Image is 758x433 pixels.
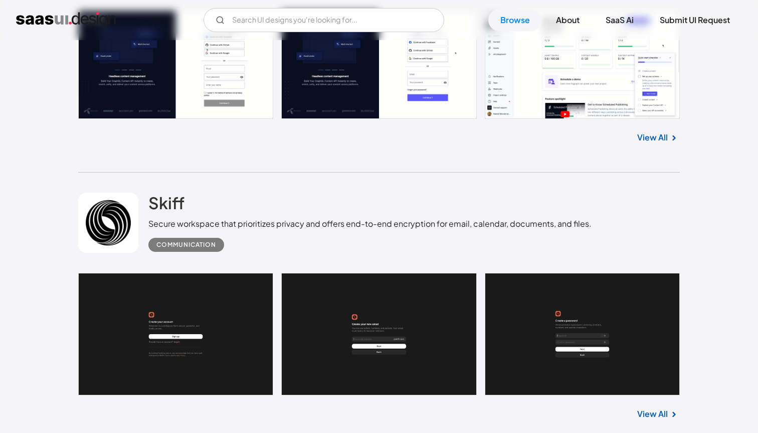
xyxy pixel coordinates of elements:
[204,8,444,32] form: Email Form
[204,8,444,32] input: Search UI designs you're looking for...
[637,408,668,420] a: View All
[148,218,592,230] div: Secure workspace that prioritizes privacy and offers end-to-end encryption for email, calendar, d...
[148,193,184,213] h2: Skiff
[594,9,646,31] a: SaaS Ai
[544,9,592,31] a: About
[156,239,216,251] div: Communication
[637,131,668,143] a: View All
[488,9,542,31] a: Browse
[16,12,116,28] a: home
[148,193,184,218] a: Skiff
[648,9,742,31] a: Submit UI Request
